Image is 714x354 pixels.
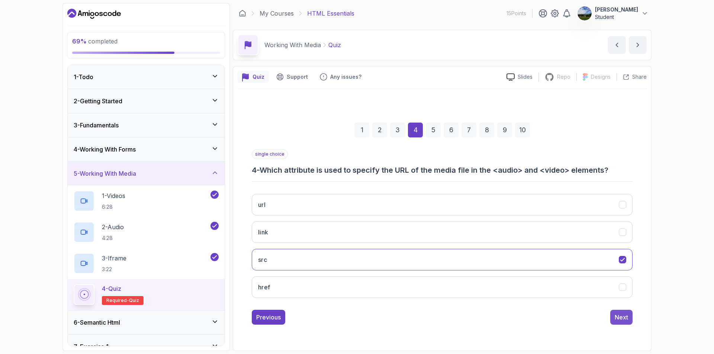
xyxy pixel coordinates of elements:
[258,283,270,292] h3: href
[68,162,225,185] button: 5-Working With Media
[328,40,341,49] p: Quiz
[497,123,512,137] div: 9
[74,72,93,81] h3: 1 - Todo
[629,36,647,54] button: next content
[287,73,308,81] p: Support
[461,123,476,137] div: 7
[577,6,649,21] button: user profile image[PERSON_NAME]Student
[260,9,294,18] a: My Courses
[632,73,647,81] p: Share
[408,123,423,137] div: 4
[72,38,87,45] span: 69 %
[330,73,361,81] p: Any issues?
[238,71,269,83] button: quiz button
[252,276,633,298] button: href
[74,253,219,274] button: 3-Iframe3:22
[74,97,122,105] h3: 2 - Getting Started
[102,234,124,242] p: 4:28
[102,223,124,231] p: 2 - Audio
[252,194,633,215] button: url
[479,123,494,137] div: 8
[129,298,139,303] span: quiz
[68,65,225,89] button: 1-Todo
[307,9,354,18] p: HTML Essentials
[68,89,225,113] button: 2-Getting Started
[518,73,533,81] p: Slides
[608,36,626,54] button: previous content
[615,313,628,322] div: Next
[68,311,225,334] button: 6-Semantic Html
[258,255,267,264] h3: src
[74,342,109,351] h3: 7 - Exercise 1
[72,38,118,45] span: completed
[252,149,288,159] p: single choice
[102,254,126,263] p: 3 - Iframe
[68,113,225,137] button: 3-Fundamentals
[258,200,266,209] h3: url
[74,121,119,130] h3: 3 - Fundamentals
[595,6,638,13] p: [PERSON_NAME]
[264,40,321,49] p: Working With Media
[74,318,120,327] h3: 6 - Semantic Html
[106,298,129,303] span: Required-
[372,123,387,137] div: 2
[595,13,638,21] p: Student
[252,249,633,270] button: src
[74,145,136,154] h3: 4 - Working With Forms
[501,73,538,81] a: Slides
[390,123,405,137] div: 3
[315,71,366,83] button: Feedback button
[74,191,219,211] button: 1-Videos6:28
[272,71,312,83] button: Support button
[239,10,246,17] a: Dashboard
[253,73,264,81] p: Quiz
[252,165,633,175] h3: 4 - Which attribute is used to specify the URL of the media file in the <audio> and <video> eleme...
[426,123,441,137] div: 5
[617,73,647,81] button: Share
[578,6,592,20] img: user profile image
[74,169,136,178] h3: 5 - Working With Media
[74,284,219,305] button: 4-QuizRequired-quiz
[557,73,570,81] p: Repo
[67,8,121,20] a: Dashboard
[610,310,633,325] button: Next
[258,228,268,237] h3: link
[591,73,611,81] p: Designs
[252,221,633,243] button: link
[102,191,125,200] p: 1 - Videos
[444,123,459,137] div: 6
[102,203,125,211] p: 6:28
[506,10,526,17] p: 15 Points
[102,284,121,293] p: 4 - Quiz
[68,137,225,161] button: 4-Working With Forms
[74,222,219,243] button: 2-Audio4:28
[354,123,369,137] div: 1
[256,313,281,322] div: Previous
[252,310,285,325] button: Previous
[515,123,530,137] div: 10
[102,266,126,273] p: 3:22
